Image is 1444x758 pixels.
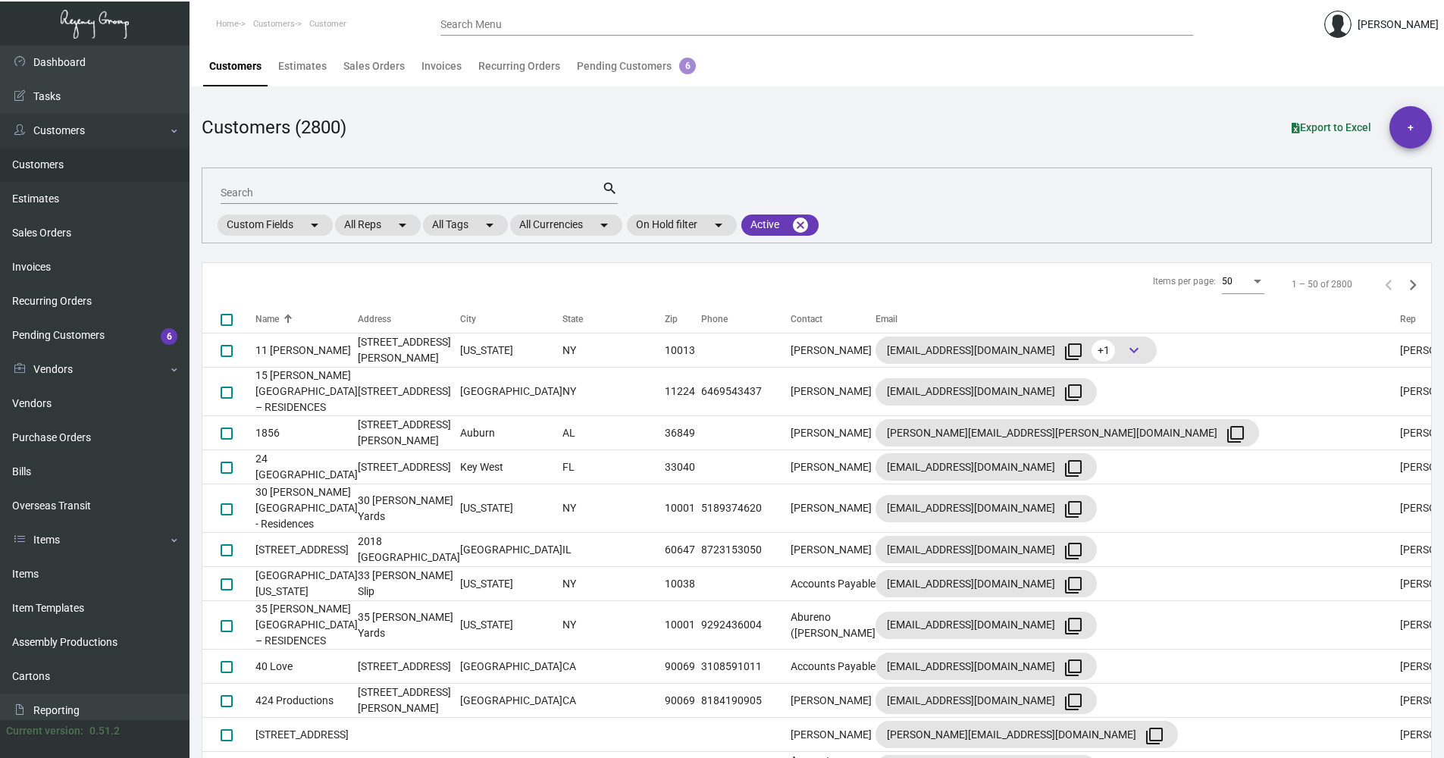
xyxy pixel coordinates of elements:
[255,484,358,533] td: 30 [PERSON_NAME][GEOGRAPHIC_DATA] - Residences
[253,19,295,29] span: Customers
[791,650,875,684] td: Accounts Payable
[1064,384,1082,402] mat-icon: filter_none
[358,567,460,601] td: 33 [PERSON_NAME] Slip
[741,215,819,236] mat-chip: Active
[1153,274,1216,288] div: Items per page:
[665,450,701,484] td: 33040
[358,416,460,450] td: [STREET_ADDRESS][PERSON_NAME]
[478,58,560,74] div: Recurring Orders
[358,684,460,718] td: [STREET_ADDRESS][PERSON_NAME]
[255,533,358,567] td: [STREET_ADDRESS]
[89,723,120,739] div: 0.51.2
[255,650,358,684] td: 40 Love
[305,216,324,234] mat-icon: arrow_drop_down
[278,58,327,74] div: Estimates
[577,58,696,74] div: Pending Customers
[393,216,412,234] mat-icon: arrow_drop_down
[1064,693,1082,711] mat-icon: filter_none
[1064,576,1082,594] mat-icon: filter_none
[209,58,262,74] div: Customers
[562,484,665,533] td: NY
[887,338,1145,362] div: [EMAIL_ADDRESS][DOMAIN_NAME]
[709,216,728,234] mat-icon: arrow_drop_down
[1292,277,1352,291] div: 1 – 50 of 2800
[1377,272,1401,296] button: Previous page
[791,684,875,718] td: [PERSON_NAME]
[887,455,1085,479] div: [EMAIL_ADDRESS][DOMAIN_NAME]
[358,533,460,567] td: 2018 [GEOGRAPHIC_DATA]
[1408,106,1414,149] span: +
[1064,500,1082,518] mat-icon: filter_none
[460,334,562,368] td: [US_STATE]
[665,650,701,684] td: 90069
[358,312,391,326] div: Address
[562,684,665,718] td: CA
[665,312,701,326] div: Zip
[423,215,508,236] mat-chip: All Tags
[701,312,791,326] div: Phone
[255,416,358,450] td: 1856
[665,684,701,718] td: 90069
[665,334,701,368] td: 10013
[701,533,791,567] td: 8723153050
[1358,17,1439,33] div: [PERSON_NAME]
[1064,659,1082,677] mat-icon: filter_none
[701,368,791,416] td: 6469543437
[791,368,875,416] td: [PERSON_NAME]
[202,114,346,141] div: Customers (2800)
[460,416,562,450] td: Auburn
[701,484,791,533] td: 5189374620
[665,368,701,416] td: 11224
[791,312,875,326] div: Contact
[255,684,358,718] td: 424 Productions
[791,601,875,650] td: Abureno ([PERSON_NAME]
[358,312,460,326] div: Address
[665,416,701,450] td: 36849
[255,450,358,484] td: 24 [GEOGRAPHIC_DATA]
[1064,459,1082,478] mat-icon: filter_none
[602,180,618,198] mat-icon: search
[460,567,562,601] td: [US_STATE]
[460,368,562,416] td: [GEOGRAPHIC_DATA]
[791,216,810,234] mat-icon: cancel
[875,305,1400,334] th: Email
[421,58,462,74] div: Invoices
[255,334,358,368] td: 11 [PERSON_NAME]
[460,601,562,650] td: [US_STATE]
[627,215,737,236] mat-chip: On Hold filter
[887,537,1085,562] div: [EMAIL_ADDRESS][DOMAIN_NAME]
[701,650,791,684] td: 3108591011
[1064,542,1082,560] mat-icon: filter_none
[791,312,822,326] div: Contact
[562,533,665,567] td: IL
[218,215,333,236] mat-chip: Custom Fields
[701,601,791,650] td: 9292436004
[701,312,728,326] div: Phone
[791,416,875,450] td: [PERSON_NAME]
[460,312,562,326] div: City
[255,718,358,752] td: [STREET_ADDRESS]
[1401,272,1425,296] button: Next page
[1324,11,1352,38] img: admin@bootstrapmaster.com
[1145,727,1164,745] mat-icon: filter_none
[1064,343,1082,361] mat-icon: filter_none
[1280,114,1383,141] button: Export to Excel
[562,312,583,326] div: State
[887,421,1248,445] div: [PERSON_NAME][EMAIL_ADDRESS][PERSON_NAME][DOMAIN_NAME]
[510,215,622,236] mat-chip: All Currencies
[562,567,665,601] td: NY
[665,484,701,533] td: 10001
[460,450,562,484] td: Key West
[460,312,476,326] div: City
[1292,121,1371,133] span: Export to Excel
[6,723,83,739] div: Current version:
[255,312,358,326] div: Name
[1222,277,1264,287] mat-select: Items per page:
[1400,312,1416,326] div: Rep
[562,312,665,326] div: State
[665,567,701,601] td: 10038
[309,19,346,29] span: Customer
[887,613,1085,637] div: [EMAIL_ADDRESS][DOMAIN_NAME]
[665,312,678,326] div: Zip
[255,312,279,326] div: Name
